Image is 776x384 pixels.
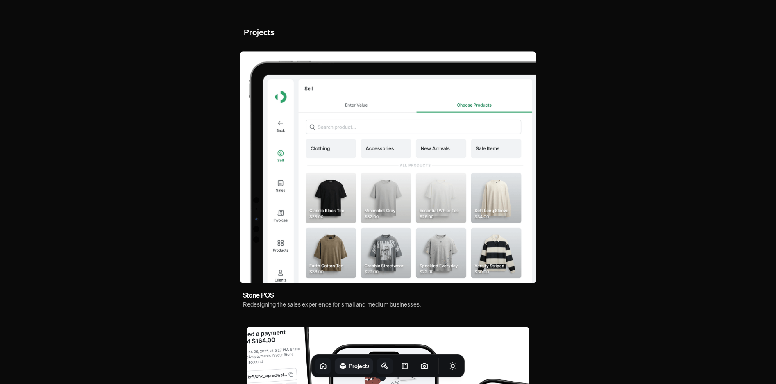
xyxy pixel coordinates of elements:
h2: Projects [244,26,275,39]
h4: Redesigning the sales experience for small and medium businesses. [243,300,421,309]
a: Projects [335,358,373,374]
h3: Stone POS [243,290,274,300]
a: Stone POSRedesigning the sales experience for small and medium businesses. [240,286,424,312]
button: Toggle Theme [445,358,461,374]
h1: Projects [349,362,369,370]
